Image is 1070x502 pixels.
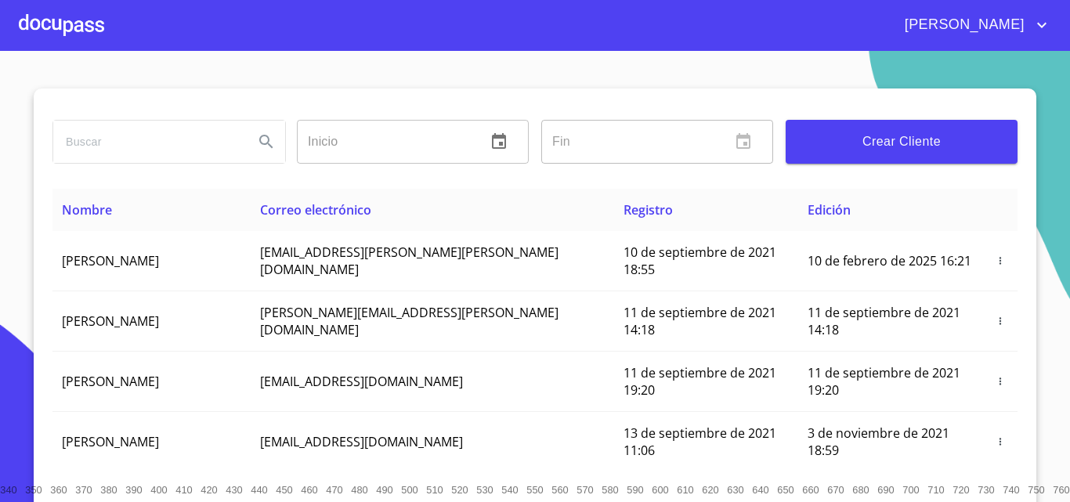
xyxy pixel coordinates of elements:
span: 550 [526,484,543,496]
span: 760 [1053,484,1069,496]
span: 430 [226,484,242,496]
span: 11 de septiembre de 2021 14:18 [808,304,960,338]
span: [PERSON_NAME] [62,312,159,330]
span: 720 [953,484,969,496]
span: 540 [501,484,518,496]
span: [PERSON_NAME][EMAIL_ADDRESS][PERSON_NAME][DOMAIN_NAME] [260,304,558,338]
span: 670 [827,484,844,496]
span: 370 [75,484,92,496]
span: 730 [978,484,994,496]
span: 690 [877,484,894,496]
span: 570 [577,484,593,496]
span: 440 [251,484,267,496]
button: Crear Cliente [786,120,1018,164]
span: 750 [1028,484,1044,496]
button: Search [248,123,285,161]
span: 530 [476,484,493,496]
span: 470 [326,484,342,496]
span: 520 [451,484,468,496]
span: 3 de noviembre de 2021 18:59 [808,424,949,459]
span: 630 [727,484,743,496]
span: Nombre [62,201,112,218]
span: [PERSON_NAME] [893,13,1032,38]
span: Registro [624,201,673,218]
span: 410 [175,484,192,496]
span: 560 [551,484,568,496]
span: 650 [777,484,793,496]
span: 11 de septiembre de 2021 14:18 [624,304,776,338]
span: 13 de septiembre de 2021 11:06 [624,424,776,459]
span: 660 [802,484,819,496]
span: 420 [201,484,217,496]
span: 510 [426,484,443,496]
span: 380 [100,484,117,496]
span: 580 [602,484,618,496]
span: 490 [376,484,392,496]
span: [EMAIL_ADDRESS][DOMAIN_NAME] [260,373,463,390]
span: Edición [808,201,851,218]
span: 390 [125,484,142,496]
span: 10 de febrero de 2025 16:21 [808,252,971,269]
span: [PERSON_NAME] [62,373,159,390]
span: 480 [351,484,367,496]
span: 610 [677,484,693,496]
span: 700 [902,484,919,496]
span: 11 de septiembre de 2021 19:20 [624,364,776,399]
span: 350 [25,484,42,496]
span: 10 de septiembre de 2021 18:55 [624,244,776,278]
span: 450 [276,484,292,496]
span: 680 [852,484,869,496]
span: 640 [752,484,768,496]
span: Crear Cliente [798,131,1005,153]
span: [PERSON_NAME] [62,252,159,269]
span: 360 [50,484,67,496]
span: 500 [401,484,418,496]
span: 710 [927,484,944,496]
button: account of current user [893,13,1051,38]
span: 740 [1003,484,1019,496]
span: 460 [301,484,317,496]
span: [EMAIL_ADDRESS][PERSON_NAME][PERSON_NAME][DOMAIN_NAME] [260,244,558,278]
span: 620 [702,484,718,496]
span: 590 [627,484,643,496]
input: search [53,121,241,163]
span: 400 [150,484,167,496]
span: [PERSON_NAME] [62,433,159,450]
span: 11 de septiembre de 2021 19:20 [808,364,960,399]
span: Correo electrónico [260,201,371,218]
span: [EMAIL_ADDRESS][DOMAIN_NAME] [260,433,463,450]
span: 600 [652,484,668,496]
